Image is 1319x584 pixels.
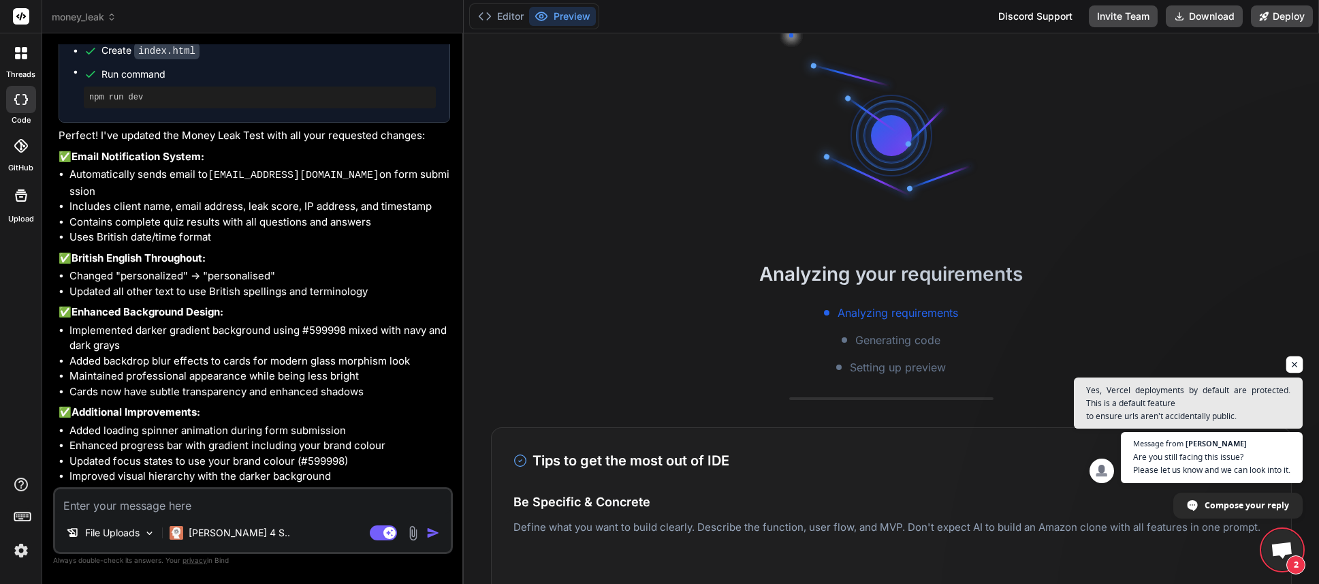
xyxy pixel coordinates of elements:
[71,251,206,264] strong: British English Throughout:
[1089,5,1158,27] button: Invite Team
[208,170,379,181] code: [EMAIL_ADDRESS][DOMAIN_NAME]
[71,150,204,163] strong: Email Notification System:
[12,114,31,126] label: code
[1205,493,1289,517] span: Compose your reply
[1133,450,1290,476] span: Are you still facing this issue? Please let us know and we can look into it.
[52,10,116,24] span: money_leak
[69,454,450,470] li: Updated focus states to use your brand colour (#599998)
[69,284,450,300] li: Updated all other text to use British spellings and terminology
[71,405,200,418] strong: Additional Improvements:
[990,5,1081,27] div: Discord Support
[69,354,450,369] li: Added backdrop blur effects to cards for modern glass morphism look
[1251,5,1313,27] button: Deploy
[59,405,450,420] p: ✅
[855,332,940,348] span: Generating code
[838,305,958,321] span: Analyzing requirements
[850,359,946,375] span: Setting up preview
[69,369,450,384] li: Maintained professional appearance while being less bright
[59,128,450,144] p: Perfect! I've updated the Money Leak Test with all your requested changes:
[426,526,440,540] img: icon
[473,7,529,26] button: Editor
[144,527,155,539] img: Pick Models
[182,556,207,564] span: privacy
[69,384,450,400] li: Cards now have subtle transparency and enhanced shadows
[69,215,450,230] li: Contains complete quiz results with all questions and answers
[101,44,200,58] div: Create
[69,230,450,245] li: Uses British date/time format
[101,67,436,81] span: Run command
[189,526,290,540] p: [PERSON_NAME] 4 S..
[1086,384,1290,422] span: Yes, Vercel deployments by default are protected. This is a default feature to ensure urls aren't...
[1166,5,1243,27] button: Download
[8,213,34,225] label: Upload
[1286,555,1305,574] span: 2
[59,305,450,320] p: ✅
[53,554,453,567] p: Always double-check its answers. Your in Bind
[134,43,200,59] code: index.html
[69,199,450,215] li: Includes client name, email address, leak score, IP address, and timestamp
[59,251,450,266] p: ✅
[71,305,223,318] strong: Enhanced Background Design:
[69,423,450,439] li: Added loading spinner animation during form submission
[6,69,35,80] label: threads
[8,162,33,174] label: GitHub
[1186,440,1247,447] span: [PERSON_NAME]
[10,539,33,562] img: settings
[85,526,140,540] p: File Uploads
[69,469,450,485] li: Improved visual hierarchy with the darker background
[69,167,450,199] li: Automatically sends email to on form submission
[69,438,450,454] li: Enhanced progress bar with gradient including your brand colour
[1262,529,1303,570] div: Open chat
[69,268,450,284] li: Changed "personalized" → "personalised"
[513,450,729,471] h3: Tips to get the most out of IDE
[1133,440,1183,447] span: Message from
[69,323,450,354] li: Implemented darker gradient background using #599998 mixed with navy and dark grays
[89,92,430,103] pre: npm run dev
[513,493,1269,511] h4: Be Specific & Concrete
[59,149,450,165] p: ✅
[464,260,1319,288] h2: Analyzing your requirements
[529,7,596,26] button: Preview
[405,525,421,541] img: attachment
[170,526,183,540] img: Claude 4 Sonnet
